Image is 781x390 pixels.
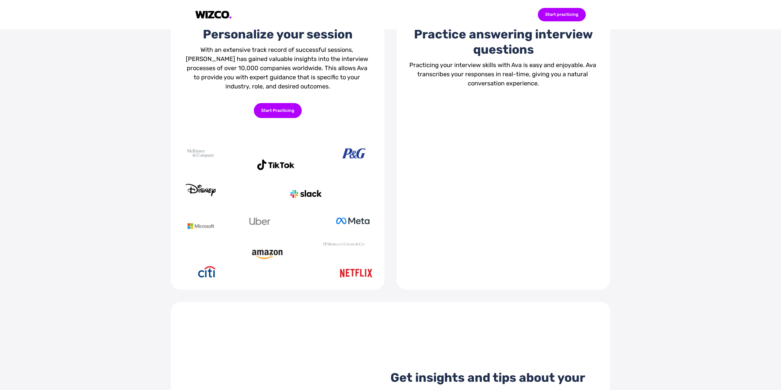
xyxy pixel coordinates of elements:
[183,45,372,91] div: With an extensive track record of successful sessions, [PERSON_NAME] has gained valuable insights...
[409,27,598,57] div: Practice answering interview questions
[254,103,302,118] div: Start Practicing
[409,60,598,88] div: Practicing your interview skills with Ava is easy and enjoyable. Ava transcribes your responses i...
[183,27,372,42] div: Personalize your session
[183,148,372,277] img: rersonalize
[538,8,586,21] div: Start practicing
[195,11,232,19] img: logo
